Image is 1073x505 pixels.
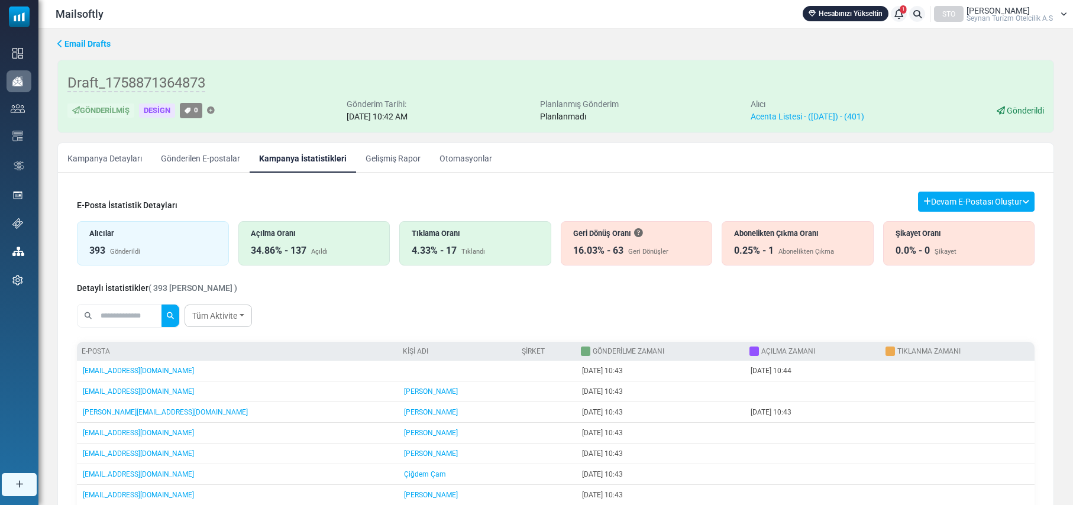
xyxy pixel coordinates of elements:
a: [PERSON_NAME] [404,387,458,396]
a: Gelişmiş Rapor [356,143,430,173]
span: 0 [194,106,198,114]
span: Draft_1758871364873 [67,75,205,92]
span: Mailsoftly [56,6,104,22]
a: Hesabınızı Yükseltin [803,6,888,21]
div: Gönderilmiş [67,103,134,118]
div: Detaylı İstatistikler [77,282,237,294]
img: support-icon.svg [12,218,23,229]
span: [PERSON_NAME] [967,7,1030,15]
div: 16.03% - 63 [573,244,623,258]
div: Tıklama Oranı [412,228,539,239]
td: [DATE] 10:43 [745,402,881,423]
td: [DATE] 10:43 [576,402,745,423]
a: Çiğdem Çam [404,470,446,478]
div: Gönderildi [110,247,140,257]
td: [DATE] 10:44 [745,361,881,381]
td: [DATE] 10:43 [576,361,745,381]
a: Otomasyonlar [430,143,502,173]
td: [DATE] 10:43 [576,381,745,402]
span: 1 [900,5,907,14]
a: Etiket Ekle [207,107,215,115]
div: Alıcılar [89,228,216,239]
a: Tıklanma Zamanı [897,347,961,355]
img: campaigns-icon-active.png [12,76,23,86]
img: dashboard-icon.svg [12,48,23,59]
img: workflow.svg [12,159,25,173]
a: [EMAIL_ADDRESS][DOMAIN_NAME] [83,470,194,478]
a: [EMAIL_ADDRESS][DOMAIN_NAME] [83,387,194,396]
a: Açılma Zamanı [761,347,815,355]
div: 0.0% - 0 [896,244,930,258]
a: STO [PERSON_NAME] Seynan Turi̇zm Otelci̇li̇k A.S [934,6,1067,22]
a: Kişi Adı [403,347,428,355]
div: Planlanmış Gönderim [540,98,619,111]
span: ( 393 [PERSON_NAME] ) [148,283,237,293]
img: mailsoftly_icon_blue_white.svg [9,7,30,27]
div: Abonelikten Çıkma Oranı [734,228,861,239]
div: Şikayet Oranı [896,228,1023,239]
div: STO [934,6,964,22]
div: 34.86% - 137 [251,244,306,258]
a: Şirket [522,347,545,355]
a: [PERSON_NAME] [404,408,458,416]
i: Bir e-posta alıcısına ulaşamadığında geri döner. Bu, dolu bir gelen kutusu nedeniyle geçici olara... [634,229,642,237]
div: Açılma Oranı [251,228,378,239]
div: 393 [89,244,105,258]
a: [PERSON_NAME] [404,429,458,437]
a: E-posta [82,347,110,355]
a: Email Drafts [57,38,111,50]
a: [PERSON_NAME] [404,491,458,499]
div: [DATE] 10:42 AM [347,111,408,123]
td: [DATE] 10:43 [576,444,745,464]
a: Kampanya İstatistikleri [250,143,356,173]
span: Gönderildi [1007,106,1044,115]
a: Tüm Aktivite [185,305,252,327]
span: Seynan Turi̇zm Otelci̇li̇k A.S [967,15,1053,22]
div: Açıldı [311,247,328,257]
img: settings-icon.svg [12,275,23,286]
a: Kampanya Detayları [58,143,151,173]
a: 1 [891,6,907,22]
a: Gönderilme Zamanı [593,347,664,355]
div: Geri Dönüş Oranı [573,228,700,239]
div: Abonelikten Çıkma [778,247,834,257]
span: Planlanmadı [540,112,586,121]
div: Tıklandı [461,247,485,257]
img: landing_pages.svg [12,190,23,200]
div: Geri Dönüşler [628,247,668,257]
a: [PERSON_NAME] [404,449,458,458]
td: [DATE] 10:43 [576,464,745,485]
a: 0 [180,103,202,118]
div: Şikayet [935,247,956,257]
a: [PERSON_NAME][EMAIL_ADDRESS][DOMAIN_NAME] [83,408,248,416]
div: Alıcı [751,98,864,111]
a: Acenta Listesi - ([DATE]) - (401) [751,112,864,121]
div: E-Posta İstatistik Detayları [77,199,177,212]
img: email-templates-icon.svg [12,131,23,141]
a: [EMAIL_ADDRESS][DOMAIN_NAME] [83,429,194,437]
a: [EMAIL_ADDRESS][DOMAIN_NAME] [83,491,194,499]
div: 0.25% - 1 [734,244,774,258]
a: [EMAIL_ADDRESS][DOMAIN_NAME] [83,449,194,458]
button: Devam E-Postası Oluştur [918,192,1035,212]
td: [DATE] 10:43 [576,423,745,444]
img: contacts-icon.svg [11,104,25,112]
div: 4.33% - 17 [412,244,457,258]
a: Gönderilen E-postalar [151,143,250,173]
a: [EMAIL_ADDRESS][DOMAIN_NAME] [83,367,194,375]
span: translation missing: tr.ms_sidebar.email_drafts [64,39,111,48]
div: Gönderim Tarihi: [347,98,408,111]
div: Design [139,103,175,118]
